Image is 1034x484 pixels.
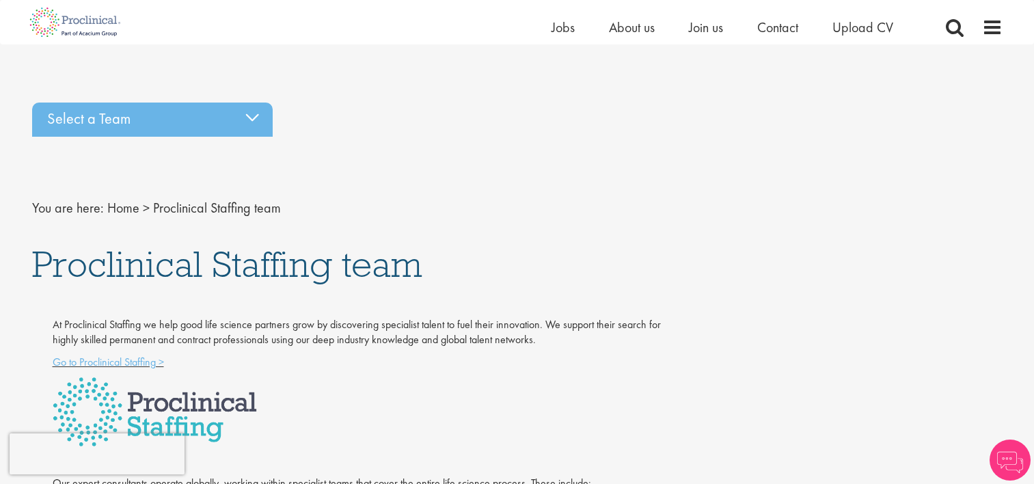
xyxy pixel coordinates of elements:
[990,440,1031,481] img: Chatbot
[53,355,164,369] a: Go to Proclinical Staffing >
[153,199,281,217] span: Proclinical Staffing team
[832,18,893,36] a: Upload CV
[689,18,723,36] a: Join us
[10,433,185,474] iframe: reCAPTCHA
[32,199,104,217] span: You are here:
[552,18,575,36] a: Jobs
[757,18,798,36] a: Contact
[143,199,150,217] span: >
[53,317,666,349] p: At Proclinical Staffing we help good life science partners grow by discovering specialist talent ...
[32,241,422,287] span: Proclinical Staffing team
[53,377,257,446] img: Proclinical Staffing
[609,18,655,36] a: About us
[107,199,139,217] a: breadcrumb link
[32,103,273,137] div: Select a Team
